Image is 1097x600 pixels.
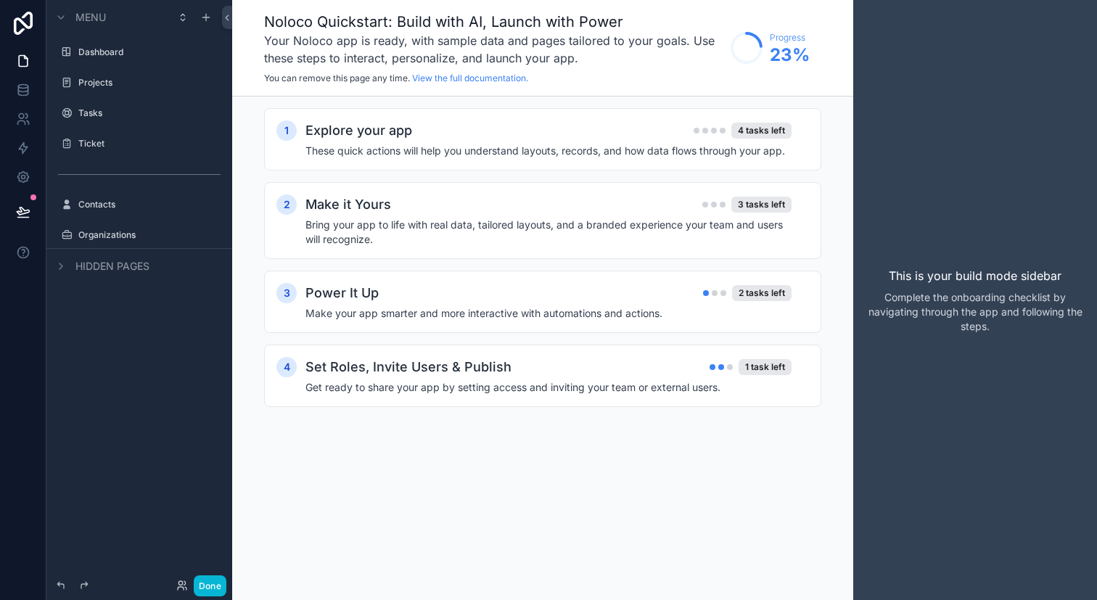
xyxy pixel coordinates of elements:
[194,575,226,596] button: Done
[770,32,810,44] span: Progress
[78,138,221,149] label: Ticket
[264,73,410,83] span: You can remove this page any time.
[889,267,1061,284] p: This is your build mode sidebar
[78,77,221,89] label: Projects
[75,259,149,274] span: Hidden pages
[75,10,106,25] span: Menu
[78,46,221,58] label: Dashboard
[865,290,1085,334] p: Complete the onboarding checklist by navigating through the app and following the steps.
[770,44,810,67] span: 23 %
[78,199,221,210] label: Contacts
[264,12,723,32] h1: Noloco Quickstart: Build with AI, Launch with Power
[264,32,723,67] h3: Your Noloco app is ready, with sample data and pages tailored to your goals. Use these steps to i...
[412,73,528,83] a: View the full documentation.
[78,229,221,241] label: Organizations
[78,107,221,119] label: Tasks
